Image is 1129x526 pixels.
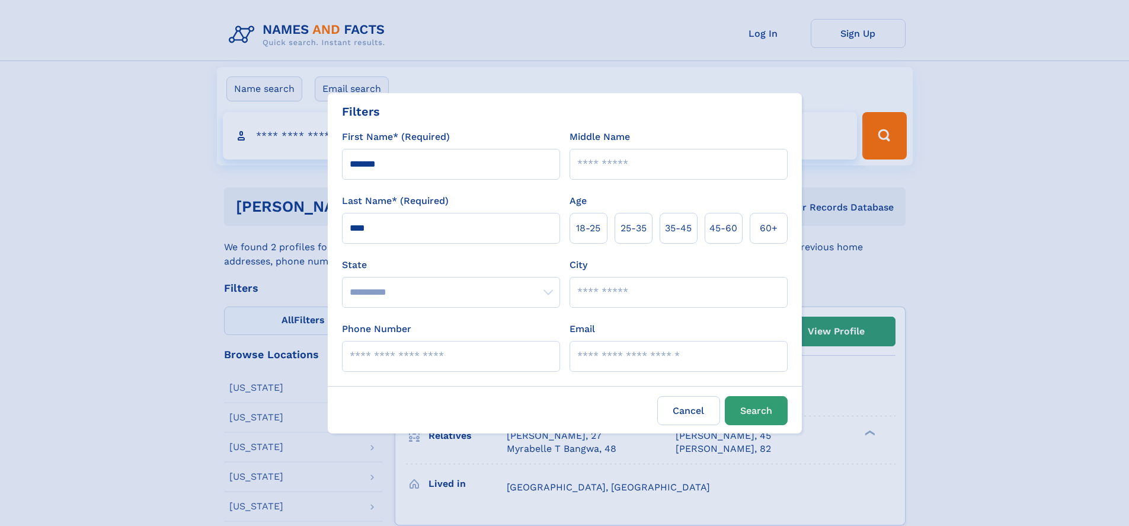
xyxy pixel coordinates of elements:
label: First Name* (Required) [342,130,450,144]
span: 25‑35 [621,221,647,235]
span: 18‑25 [576,221,600,235]
label: Email [570,322,595,336]
label: Phone Number [342,322,411,336]
span: 45‑60 [709,221,737,235]
label: Last Name* (Required) [342,194,449,208]
label: Middle Name [570,130,630,144]
label: City [570,258,587,272]
label: Age [570,194,587,208]
button: Search [725,396,788,425]
label: State [342,258,560,272]
label: Cancel [657,396,720,425]
span: 60+ [760,221,778,235]
span: 35‑45 [665,221,692,235]
div: Filters [342,103,380,120]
